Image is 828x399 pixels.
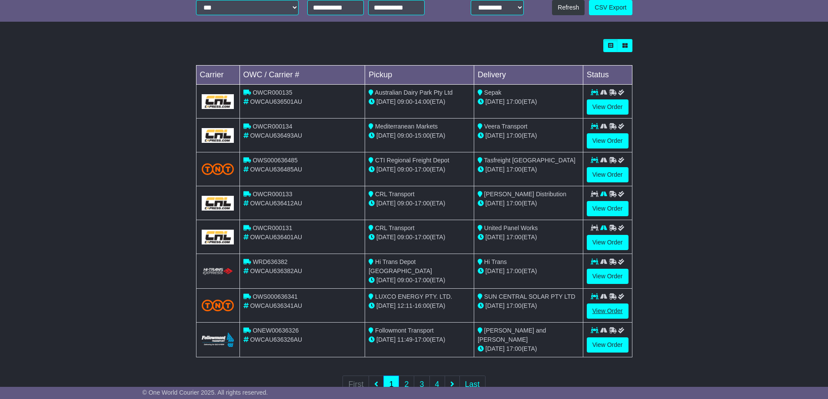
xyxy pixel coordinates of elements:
span: SUN CENTRAL SOLAR PTY LTD [484,293,575,300]
span: Hi Trans Depot [GEOGRAPHIC_DATA] [369,258,432,274]
span: 16:00 [415,302,430,309]
span: [DATE] [376,302,396,309]
span: 17:00 [415,166,430,173]
div: (ETA) [478,267,579,276]
span: Hi Trans [484,258,507,265]
div: - (ETA) [369,97,470,106]
div: - (ETA) [369,165,470,174]
a: View Order [587,99,628,115]
div: (ETA) [478,131,579,140]
span: 17:00 [506,166,522,173]
img: GetCarrierServiceLogo [202,94,234,109]
div: - (ETA) [369,276,470,285]
span: 17:00 [415,277,430,284]
div: - (ETA) [369,199,470,208]
span: Mediterranean Markets [375,123,438,130]
span: OWCAU636501AU [250,98,302,105]
span: 09:00 [397,234,412,241]
a: 3 [414,376,429,393]
span: 17:00 [415,336,430,343]
a: View Order [587,133,628,148]
div: - (ETA) [369,233,470,242]
span: 17:00 [415,234,430,241]
span: OWCAU636493AU [250,132,302,139]
span: [DATE] [485,345,505,352]
span: 15:00 [415,132,430,139]
img: GetCarrierServiceLogo [202,128,234,143]
td: Carrier [196,66,239,85]
span: [DATE] [376,166,396,173]
a: Last [459,376,485,393]
div: (ETA) [478,301,579,310]
span: OWCAU636412AU [250,200,302,207]
a: View Order [587,167,628,182]
span: 17:00 [506,200,522,207]
div: - (ETA) [369,131,470,140]
span: 09:00 [397,98,412,105]
span: 09:00 [397,277,412,284]
a: View Order [587,303,628,319]
span: [DATE] [376,98,396,105]
span: [DATE] [376,132,396,139]
span: 09:00 [397,200,412,207]
span: [DATE] [485,98,505,105]
span: OWCAU636382AU [250,267,302,274]
span: 09:00 [397,132,412,139]
span: United Panel Works [484,224,538,231]
span: [DATE] [485,267,505,274]
a: View Order [587,235,628,250]
span: [DATE] [485,234,505,241]
span: OWCR000134 [253,123,292,130]
span: Tasfreight [GEOGRAPHIC_DATA] [484,157,575,164]
div: (ETA) [478,199,579,208]
span: [DATE] [376,234,396,241]
span: [DATE] [485,166,505,173]
span: 17:00 [506,98,522,105]
a: View Order [587,269,628,284]
img: TNT_Domestic.png [202,300,234,311]
span: OWCAU636341AU [250,302,302,309]
div: - (ETA) [369,301,470,310]
a: View Order [587,337,628,353]
span: OWCAU636401AU [250,234,302,241]
span: 09:00 [397,166,412,173]
td: Delivery [474,66,583,85]
div: (ETA) [478,97,579,106]
img: GetCarrierServiceLogo [202,196,234,211]
span: [DATE] [376,277,396,284]
span: OWS000636485 [253,157,298,164]
span: [DATE] [485,302,505,309]
a: 2 [399,376,414,393]
span: Followmont Transport [375,327,434,334]
span: 17:00 [506,267,522,274]
div: (ETA) [478,344,579,353]
span: OWS000636341 [253,293,298,300]
span: OWCR000135 [253,89,292,96]
span: OWCR000131 [253,224,292,231]
span: 11:49 [397,336,412,343]
td: OWC / Carrier # [239,66,365,85]
img: HiTrans.png [202,267,234,276]
span: OWCAU636326AU [250,336,302,343]
span: 17:00 [506,345,522,352]
span: WRD636382 [253,258,287,265]
span: ONEW00636326 [253,327,299,334]
span: LUXCO ENERGY PTY. LTD. [375,293,452,300]
span: OWCAU636485AU [250,166,302,173]
span: CTI Regional Freight Depot [375,157,449,164]
span: © One World Courier 2025. All rights reserved. [143,389,268,396]
span: OWCR000133 [253,191,292,198]
img: GetCarrierServiceLogo [202,230,234,244]
img: Followmont_Transport.png [202,333,234,347]
div: (ETA) [478,165,579,174]
span: 17:00 [506,132,522,139]
span: 17:00 [415,200,430,207]
span: [DATE] [376,200,396,207]
span: CRL Transport [375,224,415,231]
a: View Order [587,201,628,216]
div: - (ETA) [369,335,470,344]
span: [DATE] [376,336,396,343]
span: 12:11 [397,302,412,309]
span: [PERSON_NAME] Distribution [484,191,566,198]
span: Sepak [484,89,502,96]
